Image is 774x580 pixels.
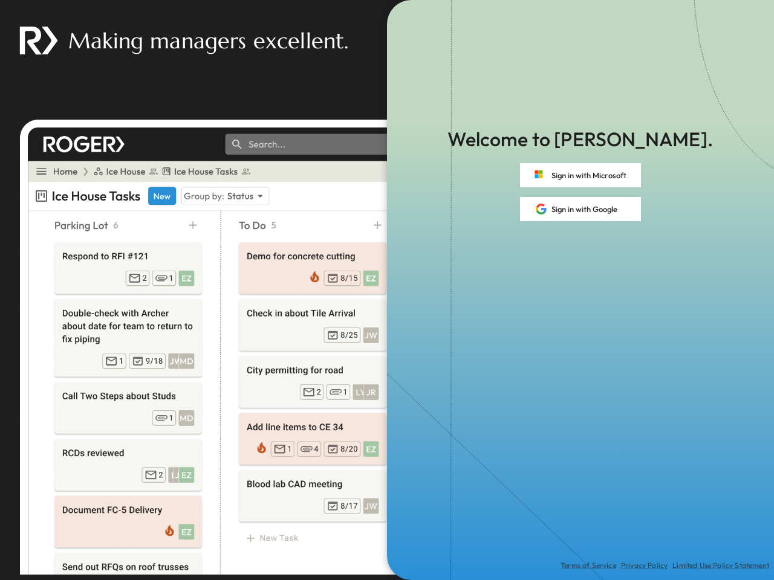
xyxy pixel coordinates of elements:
[520,197,641,221] button: Sign in with Google
[520,163,641,187] button: Sign in with Microsoft
[672,561,769,570] a: Limited Use Policy Statement
[561,561,616,570] a: Terms of Service
[447,126,713,153] p: Welcome to [PERSON_NAME].
[68,25,348,56] p: Making managers excellent.
[621,561,668,570] a: Privacy Policy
